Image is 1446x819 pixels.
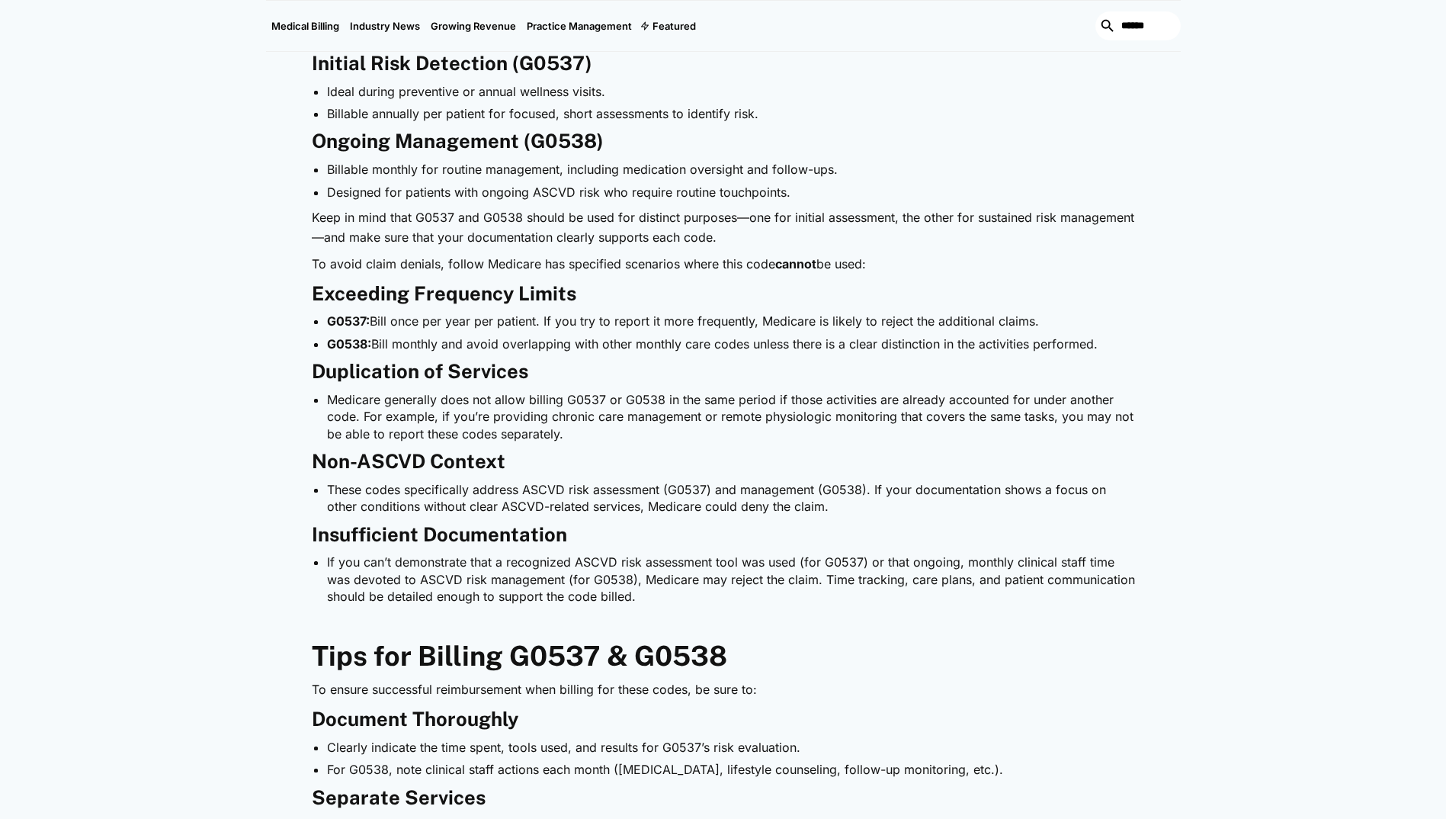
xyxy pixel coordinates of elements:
li: These codes specifically address ASCVD risk assessment (G0537) and management (G0538). If your do... [327,481,1135,515]
p: To avoid claim denials, follow Medicare has specified scenarios where this code be used: [312,255,1135,275]
li: For G0538, note clinical staff actions each month ([MEDICAL_DATA], lifestyle counseling, follow-u... [327,761,1135,778]
strong: Document Thoroughly [312,708,518,731]
strong: Ongoing Management (G0538) [312,130,604,153]
p: ‍ [312,613,1135,633]
p: To ensure successful reimbursement when billing for these codes, be sure to: [312,680,1135,700]
strong: Exceeding Frequency Limits [312,282,576,305]
strong: Non-ASCVD Context [312,450,505,473]
li: Clearly indicate the time spent, tools used, and results for G0537’s risk evaluation. [327,739,1135,756]
li: Bill once per year per patient. If you try to report it more frequently, Medicare is likely to re... [327,313,1135,329]
strong: Initial Risk Detection (G0537) [312,52,592,75]
li: Designed for patients with ongoing ASCVD risk who require routine touchpoints. [327,184,1135,201]
a: Industry News [345,1,425,51]
strong: G0538: [327,336,371,352]
li: Medicare generally does not allow billing G0537 or G0538 in the same period if those activities a... [327,391,1135,442]
li: Ideal during preventive or annual wellness visits. [327,83,1135,100]
li: Billable monthly for routine management, including medication oversight and follow-ups. [327,161,1135,178]
li: Billable annually per patient for focused, short assessments to identify risk. [327,105,1135,122]
a: Practice Management [521,1,637,51]
a: Medical Billing [266,1,345,51]
p: Keep in mind that G0537 and G0538 should be used for distinct purposes—one for initial assessment... [312,208,1135,247]
strong: Separate Services [312,786,486,809]
div: Featured [637,1,701,51]
a: Growing Revenue [425,1,521,51]
li: Bill monthly and avoid overlapping with other monthly care codes unless there is a clear distinct... [327,336,1135,352]
li: If you can’t demonstrate that a recognized ASCVD risk assessment tool was used (for G0537) or tha... [327,554,1135,605]
strong: cannot [775,256,816,271]
div: Featured [652,20,696,32]
strong: Insufficient Documentation [312,523,567,546]
strong: Tips for Billing G0537 & G0538 [312,640,727,672]
strong: Duplication of Services [312,360,528,383]
strong: G0537: [327,313,370,329]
